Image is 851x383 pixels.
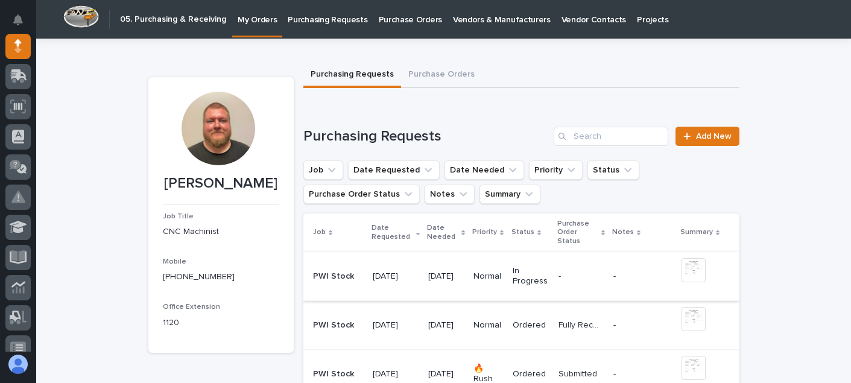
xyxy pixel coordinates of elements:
p: Fully Received [558,318,606,331]
p: [DATE] [373,369,419,379]
a: [PHONE_NUMBER] [163,273,235,281]
p: Normal [473,320,503,331]
p: In Progress [513,266,549,286]
p: 1120 [163,317,279,329]
p: - [558,269,563,282]
p: - [613,369,672,379]
p: [DATE] [428,271,464,282]
p: [DATE] [373,271,419,282]
p: PWI Stock [313,269,356,282]
p: Job [313,226,326,239]
p: [DATE] [428,369,464,379]
p: Summary [680,226,713,239]
button: Status [587,160,639,180]
h1: Purchasing Requests [303,128,549,145]
img: Workspace Logo [63,5,99,28]
span: Job Title [163,213,194,220]
p: - [613,320,672,331]
a: Add New [675,127,739,146]
button: Summary [479,185,540,204]
p: Normal [473,271,503,282]
button: Notifications [5,7,31,33]
p: Submitted [558,367,599,379]
button: users-avatar [5,352,31,377]
p: PWI Stock [313,367,356,379]
span: Mobile [163,258,186,265]
p: [DATE] [428,320,464,331]
button: Job [303,160,343,180]
button: Purchasing Requests [303,63,401,88]
button: Purchase Orders [401,63,482,88]
p: PWI Stock [313,318,356,331]
button: Date Requested [348,160,440,180]
tr: PWI StockPWI Stock [DATE][DATE]NormalIn Progress-- - [303,252,739,301]
p: CNC Machinist [163,226,279,238]
h2: 05. Purchasing & Receiving [120,14,226,25]
span: Add New [696,132,732,141]
p: Date Requested [372,221,413,244]
tr: PWI StockPWI Stock [DATE][DATE]NormalOrderedFully ReceivedFully Received - [303,301,739,350]
p: Ordered [513,369,549,379]
p: Priority [472,226,497,239]
p: [PERSON_NAME] [163,175,279,192]
p: Ordered [513,320,549,331]
p: Date Needed [427,221,458,244]
button: Priority [529,160,583,180]
p: Status [511,226,534,239]
span: Office Extension [163,303,220,311]
input: Search [554,127,668,146]
button: Date Needed [444,160,524,180]
p: Purchase Order Status [557,217,598,248]
button: Notes [425,185,475,204]
div: Notifications [15,14,31,34]
p: [DATE] [373,320,419,331]
p: - [613,271,672,282]
p: Notes [612,226,634,239]
button: Purchase Order Status [303,185,420,204]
